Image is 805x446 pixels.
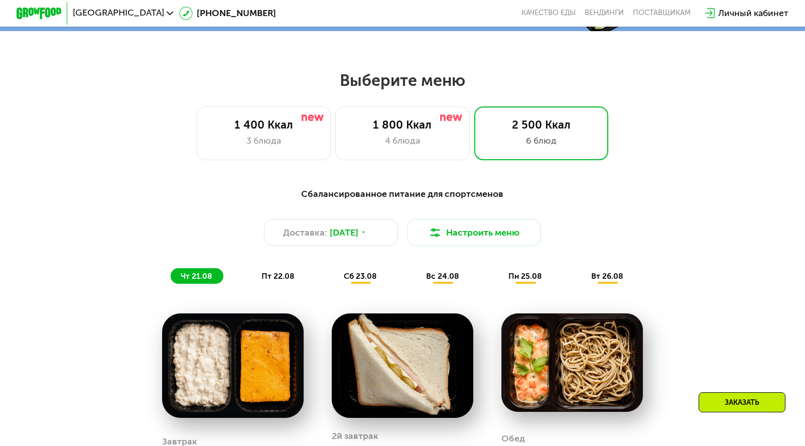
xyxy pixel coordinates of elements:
[208,119,319,132] div: 1 400 Ккал
[181,271,212,281] span: чт 21.08
[699,392,785,412] div: Заказать
[179,7,277,20] a: [PHONE_NUMBER]
[486,119,597,132] div: 2 500 Ккал
[330,226,358,240] span: [DATE]
[208,134,319,148] div: 3 блюда
[283,226,327,240] span: Доставка:
[426,271,459,281] span: вс 24.08
[521,9,576,18] a: Качество еды
[36,70,769,90] h2: Выберите меню
[508,271,542,281] span: пн 25.08
[261,271,295,281] span: пт 22.08
[486,134,597,148] div: 6 блюд
[718,7,788,20] div: Личный кабинет
[591,271,623,281] span: вт 26.08
[344,271,377,281] span: сб 23.08
[347,134,458,148] div: 4 блюда
[347,119,458,132] div: 1 800 Ккал
[585,9,624,18] a: Вендинги
[73,9,164,18] span: [GEOGRAPHIC_DATA]
[332,428,378,444] div: 2й завтрак
[407,219,541,246] button: Настроить меню
[633,9,691,18] div: поставщикам
[72,187,734,201] div: Сбалансированное питание для спортсменов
